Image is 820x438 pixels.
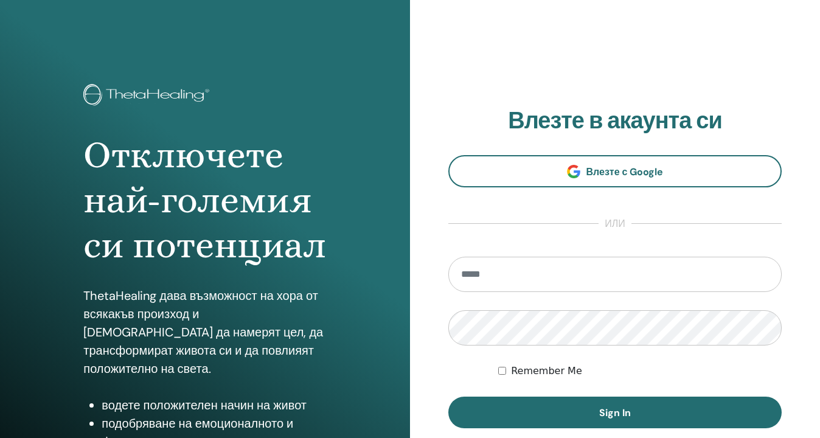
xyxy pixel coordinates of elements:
[599,217,631,231] span: или
[448,155,782,187] a: Влезте с Google
[599,406,631,419] span: Sign In
[83,133,326,268] h1: Отключете най-големия си потенциал
[448,397,782,428] button: Sign In
[448,107,782,135] h2: Влезте в акаунта си
[511,364,582,378] label: Remember Me
[83,287,326,378] p: ThetaHealing дава възможност на хора от всякакъв произход и [DEMOGRAPHIC_DATA] да намерят цел, да...
[102,396,326,414] li: водете положителен начин на живот
[586,165,664,178] span: Влезте с Google
[498,364,782,378] div: Keep me authenticated indefinitely or until I manually logout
